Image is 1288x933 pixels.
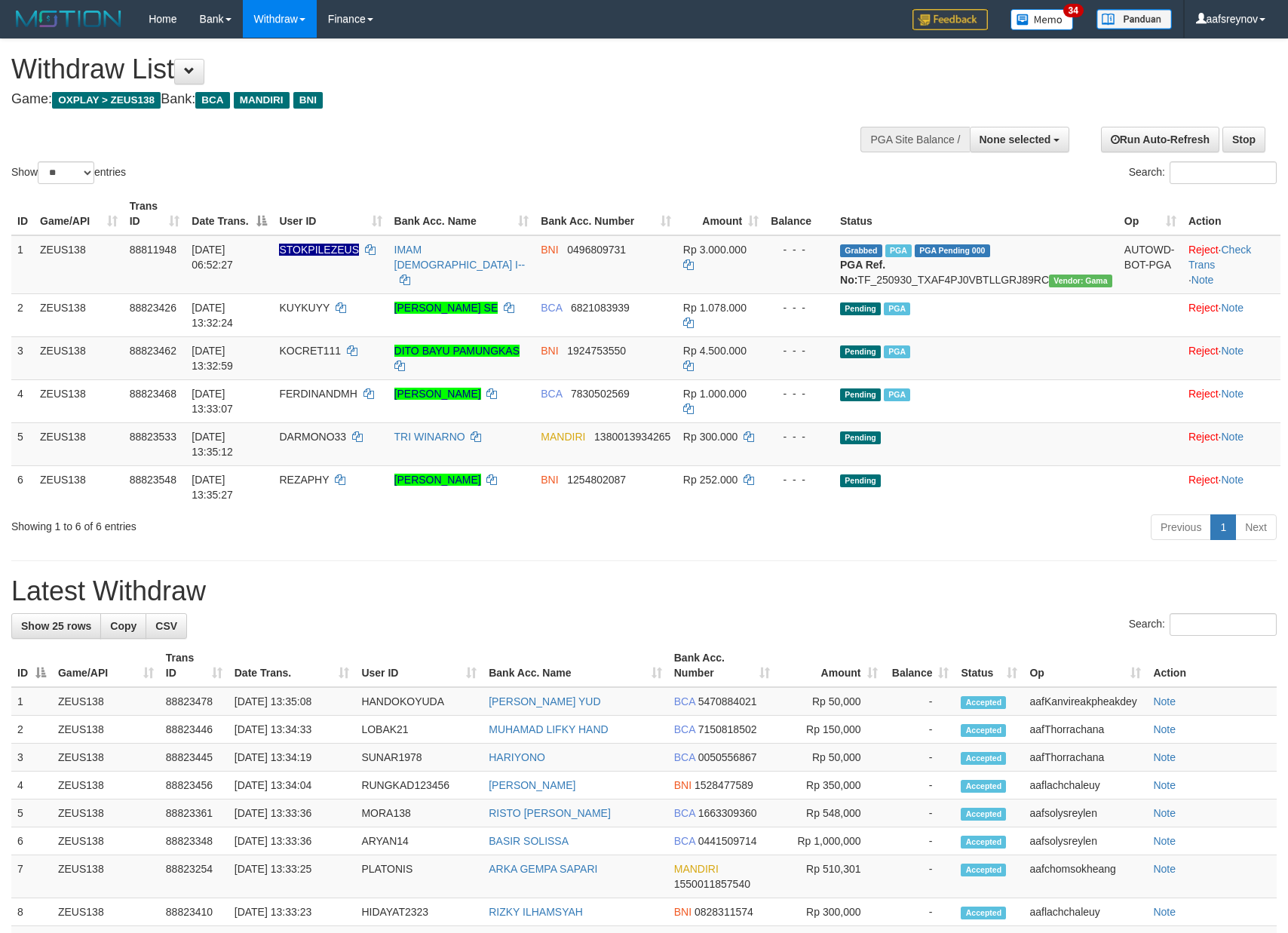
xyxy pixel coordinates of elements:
img: Button%20Memo.svg [1010,9,1074,30]
td: ZEUS138 [34,465,124,508]
span: Pending [840,431,881,444]
label: Search: [1129,613,1277,636]
th: User ID: activate to sort column ascending [355,644,483,687]
span: OXPLAY > ZEUS138 [52,92,161,109]
td: [DATE] 13:34:19 [228,744,356,772]
td: MORA138 [355,799,483,827]
span: MANDIRI [234,92,290,109]
div: - - - [771,472,828,487]
span: BCA [195,92,229,109]
a: Note [1153,723,1176,735]
td: PLATONIS [355,855,483,898]
a: Note [1153,779,1176,791]
span: BNI [541,474,558,486]
span: Marked by aafsreyleap [885,244,912,257]
td: aafThorrachana [1023,744,1147,772]
span: Accepted [961,907,1006,919]
a: DITO BAYU PAMUNGKAS [394,345,520,357]
div: - - - [771,386,828,401]
a: IMAM [DEMOGRAPHIC_DATA] I-- [394,244,526,271]
span: BNI [674,779,692,791]
span: [DATE] 13:32:59 [192,345,233,372]
th: Bank Acc. Number: activate to sort column ascending [535,192,677,235]
span: Accepted [961,780,1006,793]
td: Rp 1,000,000 [776,827,884,855]
input: Search: [1170,161,1277,184]
a: Note [1153,807,1176,819]
span: Rp 1.000.000 [683,388,747,400]
div: - - - [771,429,828,444]
span: Show 25 rows [21,620,91,632]
td: Rp 548,000 [776,799,884,827]
h1: Withdraw List [11,54,844,84]
td: ZEUS138 [52,772,160,799]
td: 88823361 [160,799,228,827]
span: PGA Pending [915,244,990,257]
span: Pending [840,388,881,401]
span: Accepted [961,724,1006,737]
span: Rp 4.500.000 [683,345,747,357]
th: ID: activate to sort column descending [11,644,52,687]
span: REZAPHY [279,474,329,486]
span: Copy 1528477589 to clipboard [695,779,753,791]
img: panduan.png [1096,9,1172,29]
td: 6 [11,465,34,508]
span: [DATE] 13:35:27 [192,474,233,501]
td: [DATE] 13:33:23 [228,898,356,926]
span: Copy 1663309360 to clipboard [698,807,757,819]
span: Pending [840,345,881,358]
th: Bank Acc. Number: activate to sort column ascending [668,644,776,687]
span: Marked by aafsolysreylen [884,302,910,315]
td: Rp 150,000 [776,716,884,744]
td: 5 [11,799,52,827]
a: 1 [1210,514,1236,540]
th: Trans ID: activate to sort column ascending [124,192,186,235]
td: 7 [11,855,52,898]
td: ZEUS138 [52,799,160,827]
a: Run Auto-Refresh [1101,127,1219,152]
span: BCA [674,695,695,707]
a: Check Trans [1188,244,1251,271]
a: Note [1191,274,1214,286]
span: BNI [541,345,558,357]
a: BASIR SOLISSA [489,835,569,847]
td: - [884,855,955,898]
td: Rp 50,000 [776,687,884,716]
a: Note [1221,345,1244,357]
span: Accepted [961,752,1006,765]
span: Copy 7830502569 to clipboard [571,388,630,400]
td: ZEUS138 [34,379,124,422]
td: 8 [11,898,52,926]
span: KOCRET111 [279,345,341,357]
span: CSV [155,620,177,632]
h1: Latest Withdraw [11,576,1277,606]
a: [PERSON_NAME] [394,388,481,400]
span: Grabbed [840,244,882,257]
div: - - - [771,300,828,315]
a: Note [1153,751,1176,763]
td: 1 [11,687,52,716]
td: ZEUS138 [52,827,160,855]
span: BNI [541,244,558,256]
span: 88823533 [130,431,176,443]
a: Reject [1188,474,1219,486]
td: ZEUS138 [52,855,160,898]
td: [DATE] 13:34:33 [228,716,356,744]
span: 88811948 [130,244,176,256]
span: BCA [674,835,695,847]
span: Rp 300.000 [683,431,738,443]
span: FERDINANDMH [279,388,357,400]
span: [DATE] 06:52:27 [192,244,233,271]
th: Amount: activate to sort column ascending [677,192,765,235]
a: Stop [1222,127,1265,152]
td: aafKanvireakpheakdey [1023,687,1147,716]
td: Rp 350,000 [776,772,884,799]
th: Action [1147,644,1277,687]
a: Note [1221,474,1244,486]
th: Status: activate to sort column ascending [955,644,1023,687]
td: ZEUS138 [34,422,124,465]
span: Copy 6821083939 to clipboard [571,302,630,314]
a: Note [1153,863,1176,875]
img: MOTION_logo.png [11,8,126,30]
td: - [884,799,955,827]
